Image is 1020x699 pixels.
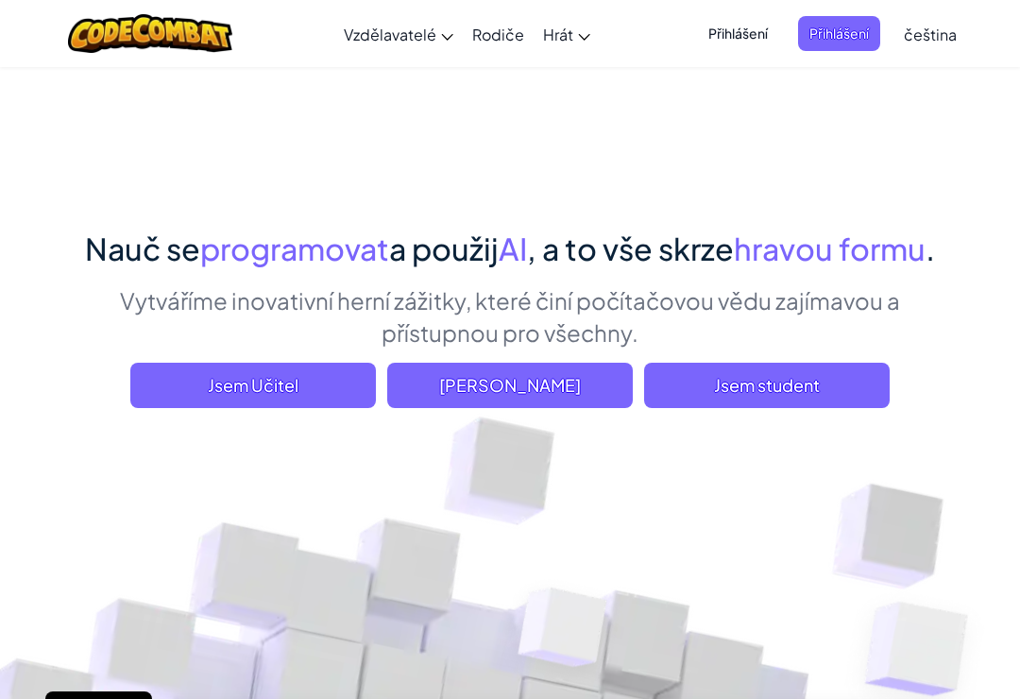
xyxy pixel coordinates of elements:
span: Vzdělavatelé [344,25,436,44]
span: hravou formu [734,230,926,267]
span: , a to vše skrze [527,230,734,267]
img: CodeCombat logo [68,14,233,53]
button: Jsem student [644,363,890,408]
span: . [926,230,935,267]
span: a použij [389,230,499,267]
a: Vzdělavatelé [334,9,463,60]
span: čeština [904,25,957,44]
span: programovat [200,230,389,267]
a: Jsem Učitel [130,363,376,408]
a: Hrát [534,9,600,60]
span: Hrát [543,25,573,44]
button: Přihlášení [697,16,779,51]
a: čeština [894,9,966,60]
a: Rodiče [463,9,534,60]
a: [PERSON_NAME] [387,363,633,408]
span: AI [499,230,527,267]
button: Přihlášení [798,16,880,51]
span: Nauč se [85,230,200,267]
p: Vytváříme inovativní herní zážitky, které činí počítačovou vědu zajímavou a přístupnou pro všechny. [66,284,954,349]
